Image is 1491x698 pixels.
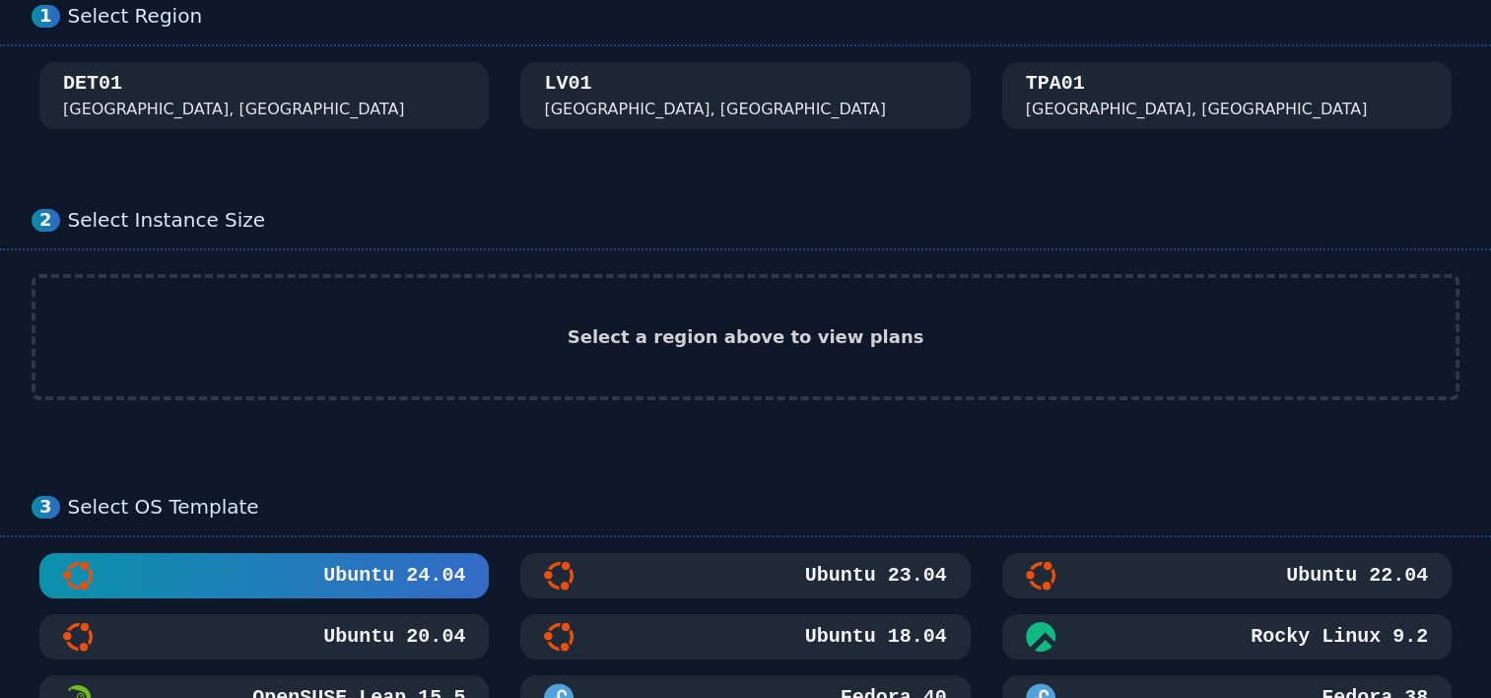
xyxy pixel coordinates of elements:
div: Select OS Template [68,495,1459,520]
h2: Select a region above to view plans [568,323,924,351]
img: Ubuntu 22.04 [1026,561,1055,591]
h3: Rocky Linux 9.2 [1247,623,1428,651]
button: Ubuntu 18.04Ubuntu 18.04 [520,614,970,660]
div: 2 [32,209,60,232]
button: Ubuntu 23.04Ubuntu 23.04 [520,553,970,598]
div: 3 [32,496,60,519]
div: DET01 [63,70,122,98]
div: TPA01 [1026,70,1085,98]
div: [GEOGRAPHIC_DATA], [GEOGRAPHIC_DATA] [544,98,886,121]
h3: Ubuntu 18.04 [801,623,947,651]
img: Ubuntu 23.04 [544,561,574,591]
img: Ubuntu 18.04 [544,622,574,652]
h3: Ubuntu 23.04 [801,562,947,590]
button: TPA01 [GEOGRAPHIC_DATA], [GEOGRAPHIC_DATA] [1002,62,1452,129]
h3: Ubuntu 24.04 [319,562,465,590]
div: [GEOGRAPHIC_DATA], [GEOGRAPHIC_DATA] [63,98,405,121]
img: Ubuntu 24.04 [63,561,93,591]
img: Ubuntu 20.04 [63,622,93,652]
button: Ubuntu 20.04Ubuntu 20.04 [39,614,489,660]
button: Ubuntu 24.04Ubuntu 24.04 [39,553,489,598]
div: LV01 [544,70,591,98]
button: Ubuntu 22.04Ubuntu 22.04 [1002,553,1452,598]
div: Select Instance Size [68,208,1459,233]
img: Rocky Linux 9.2 [1026,622,1055,652]
div: [GEOGRAPHIC_DATA], [GEOGRAPHIC_DATA] [1026,98,1368,121]
div: 1 [32,5,60,28]
button: Rocky Linux 9.2Rocky Linux 9.2 [1002,614,1452,660]
h3: Ubuntu 20.04 [319,623,465,651]
button: LV01 [GEOGRAPHIC_DATA], [GEOGRAPHIC_DATA] [520,62,970,129]
div: Select Region [68,4,1459,29]
button: DET01 [GEOGRAPHIC_DATA], [GEOGRAPHIC_DATA] [39,62,489,129]
h3: Ubuntu 22.04 [1282,562,1428,590]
